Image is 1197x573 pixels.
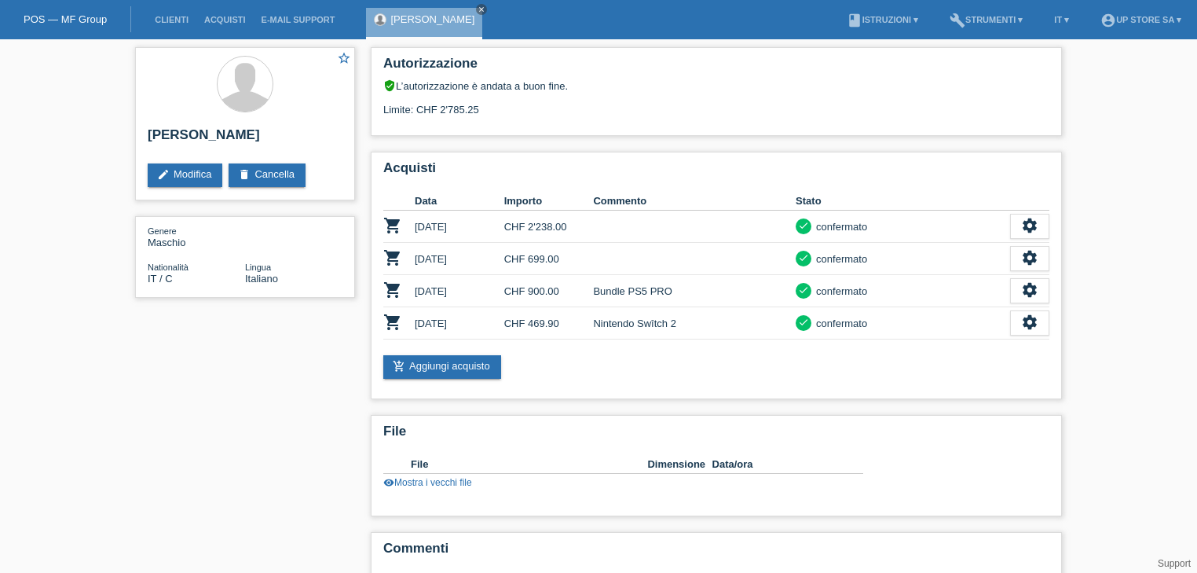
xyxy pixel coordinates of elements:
[476,4,487,15] a: close
[647,455,712,474] th: Dimensione
[504,192,594,211] th: Importo
[196,15,254,24] a: Acquisti
[148,226,177,236] span: Genere
[245,273,278,285] span: Italiano
[383,281,402,299] i: POSP00018013
[798,285,809,296] i: check
[383,424,1049,447] h2: File
[415,192,504,211] th: Data
[254,15,343,24] a: E-mail Support
[811,251,867,267] div: confermato
[383,79,1049,92] div: L’autorizzazione è andata a buon fine.
[796,192,1010,211] th: Stato
[148,225,245,248] div: Maschio
[393,360,405,373] i: add_shopping_cart
[811,219,867,235] div: confermato
[383,541,1049,564] h2: Commenti
[1021,281,1038,299] i: settings
[811,283,867,299] div: confermato
[504,307,594,340] td: CHF 469.90
[504,275,594,307] td: CHF 900.00
[798,220,809,231] i: check
[415,243,504,275] td: [DATE]
[415,275,504,307] td: [DATE]
[712,455,841,474] th: Data/ora
[839,15,926,24] a: bookIstruzioni ▾
[415,307,504,340] td: [DATE]
[415,211,504,243] td: [DATE]
[942,15,1030,24] a: buildStrumenti ▾
[593,307,796,340] td: Nintendo Swîtch 2
[411,455,647,474] th: File
[24,13,107,25] a: POS — MF Group
[1021,314,1038,331] i: settings
[148,273,173,285] span: Italia / C / 18.03.2009
[383,160,1049,184] h2: Acquisti
[157,168,170,181] i: edit
[811,315,867,332] div: confermato
[504,211,594,243] td: CHF 2'238.00
[1100,13,1116,28] i: account_circle
[148,163,222,187] a: editModifica
[798,317,809,328] i: check
[383,248,402,267] i: POSP00011719
[1093,15,1189,24] a: account_circleUp Store SA ▾
[1021,249,1038,266] i: settings
[478,6,485,13] i: close
[593,275,796,307] td: Bundle PS5 PRO
[148,127,342,151] h2: [PERSON_NAME]
[1046,15,1077,24] a: IT ▾
[383,92,1049,116] div: Limite: CHF 2'785.25
[383,477,394,488] i: visibility
[383,79,396,92] i: verified_user
[504,243,594,275] td: CHF 699.00
[383,56,1049,79] h2: Autorizzazione
[229,163,306,187] a: deleteCancella
[798,252,809,263] i: check
[337,51,351,65] i: star_border
[147,15,196,24] a: Clienti
[383,355,501,379] a: add_shopping_cartAggiungi acquisto
[238,168,251,181] i: delete
[383,477,472,488] a: visibilityMostra i vecchi file
[390,13,474,25] a: [PERSON_NAME]
[383,313,402,332] i: POSP00023791
[383,216,402,235] i: POSP00008821
[1021,217,1038,234] i: settings
[847,13,862,28] i: book
[593,192,796,211] th: Commento
[148,263,189,272] span: Nationalità
[950,13,965,28] i: build
[1158,558,1191,569] a: Support
[245,263,271,272] span: Lingua
[337,51,351,68] a: star_border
